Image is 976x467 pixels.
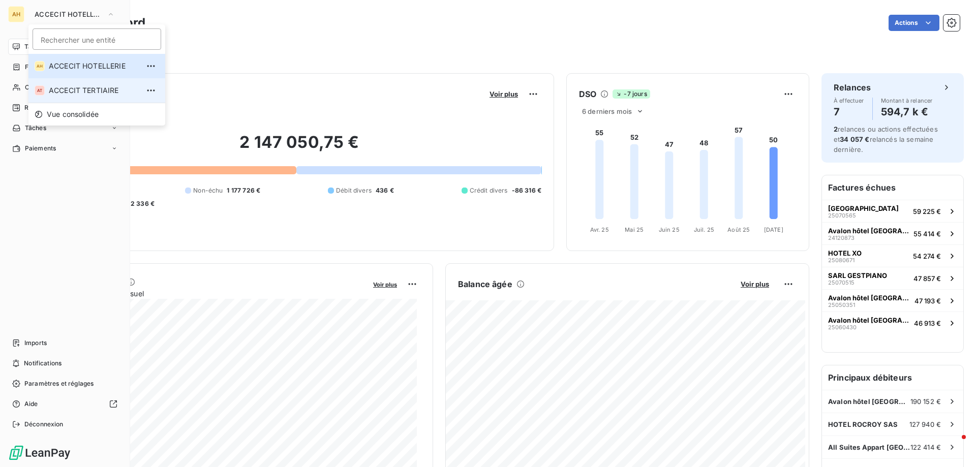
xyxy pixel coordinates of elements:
[822,222,963,244] button: Avalon hôtel [GEOGRAPHIC_DATA]2412087355 414 €
[24,379,94,388] span: Paramètres et réglages
[914,297,941,305] span: 47 193 €
[512,186,541,195] span: -86 316 €
[834,104,864,120] h4: 7
[822,312,963,334] button: Avalon hôtel [GEOGRAPHIC_DATA]2506043046 913 €
[470,186,508,195] span: Crédit divers
[35,85,45,96] div: AT
[910,397,941,406] span: 190 152 €
[910,443,941,451] span: 122 414 €
[582,107,632,115] span: 6 derniers mois
[828,257,855,263] span: 25080671
[24,103,51,112] span: Relances
[25,144,56,153] span: Paiements
[822,244,963,267] button: HOTEL XO2508067154 274 €
[613,89,650,99] span: -7 jours
[8,6,24,22] div: AH
[881,98,933,104] span: Montant à relancer
[941,432,966,457] iframe: Intercom live chat
[486,89,521,99] button: Voir plus
[828,324,857,330] span: 25060430
[881,104,933,120] h4: 594,7 k €
[822,200,963,222] button: [GEOGRAPHIC_DATA]2507056559 225 €
[822,267,963,289] button: SARL GESTPIANO2507051547 857 €
[694,226,714,233] tspan: Juil. 25
[336,186,372,195] span: Débit divers
[909,420,941,428] span: 127 940 €
[822,365,963,390] h6: Principaux débiteurs
[25,83,45,92] span: Clients
[24,359,62,368] span: Notifications
[57,288,366,299] span: Chiffre d'affaires mensuel
[373,281,397,288] span: Voir plus
[828,212,856,219] span: 25070565
[822,175,963,200] h6: Factures échues
[828,443,910,451] span: All Suites Appart [GEOGRAPHIC_DATA] -
[458,278,512,290] h6: Balance âgée
[25,63,51,72] span: Factures
[828,302,855,308] span: 25050351
[8,445,71,461] img: Logo LeanPay
[35,10,103,18] span: ACCECIT HOTELLERIE
[370,279,400,289] button: Voir plus
[227,186,260,195] span: 1 177 726 €
[193,186,223,195] span: Non-échu
[828,249,862,257] span: HOTEL XO
[625,226,644,233] tspan: Mai 25
[376,186,394,195] span: 436 €
[24,338,47,348] span: Imports
[35,61,45,71] div: AH
[8,396,121,412] a: Aide
[764,226,783,233] tspan: [DATE]
[828,271,887,279] span: SARL GESTPIANO
[24,399,38,409] span: Aide
[727,226,750,233] tspan: Août 25
[579,88,596,100] h6: DSO
[57,132,541,163] h2: 2 147 050,75 €
[822,289,963,312] button: Avalon hôtel [GEOGRAPHIC_DATA]2505035147 193 €
[828,235,855,241] span: 24120873
[659,226,680,233] tspan: Juin 25
[913,207,941,215] span: 59 225 €
[840,135,869,143] span: 34 057 €
[828,204,899,212] span: [GEOGRAPHIC_DATA]
[834,81,871,94] h6: Relances
[738,279,772,289] button: Voir plus
[913,252,941,260] span: 54 274 €
[24,42,72,51] span: Tableau de bord
[828,397,910,406] span: Avalon hôtel [GEOGRAPHIC_DATA]
[25,123,46,133] span: Tâches
[834,125,938,153] span: relances ou actions effectuées et relancés la semaine dernière.
[834,125,838,133] span: 2
[889,15,939,31] button: Actions
[828,420,898,428] span: HOTEL ROCROY SAS
[741,280,769,288] span: Voir plus
[490,90,518,98] span: Voir plus
[33,28,161,50] input: placeholder
[914,319,941,327] span: 46 913 €
[834,98,864,104] span: À effectuer
[49,61,139,71] span: ACCECIT HOTELLERIE
[913,230,941,238] span: 55 414 €
[590,226,609,233] tspan: Avr. 25
[828,316,910,324] span: Avalon hôtel [GEOGRAPHIC_DATA]
[828,294,910,302] span: Avalon hôtel [GEOGRAPHIC_DATA]
[913,274,941,283] span: 47 857 €
[24,420,64,429] span: Déconnexion
[47,109,99,119] span: Vue consolidée
[128,199,155,208] span: -2 336 €
[49,85,139,96] span: ACCECIT TERTIAIRE
[828,227,909,235] span: Avalon hôtel [GEOGRAPHIC_DATA]
[828,279,855,286] span: 25070515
